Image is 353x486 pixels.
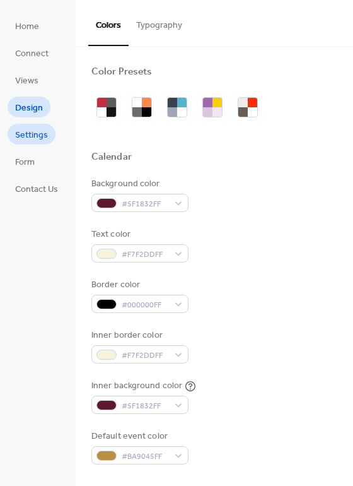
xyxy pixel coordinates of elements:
span: #5F1832FF [122,400,168,413]
a: Home [8,15,47,36]
span: #F7F2DDFF [122,248,168,261]
div: Color Presets [91,66,152,79]
span: #F7F2DDFF [122,349,168,362]
span: #BA9045FF [122,450,168,463]
div: Calendar [91,151,132,164]
span: #000000FF [122,299,168,312]
a: Connect [8,42,56,63]
span: #5F1832FF [122,198,168,211]
a: Settings [8,124,55,145]
span: Contact Us [15,183,58,196]
div: Inner background color [91,379,182,393]
a: Views [8,69,46,90]
span: Connect [15,47,49,61]
a: Contact Us [8,178,66,199]
span: Settings [15,129,48,142]
span: Views [15,74,38,88]
a: Design [8,97,50,117]
span: Form [15,156,35,169]
a: Form [8,151,42,172]
div: Text color [91,228,186,241]
div: Default event color [91,430,186,443]
div: Background color [91,177,186,191]
span: Design [15,102,43,115]
span: Home [15,20,39,33]
div: Inner border color [91,329,186,342]
div: Border color [91,278,186,292]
